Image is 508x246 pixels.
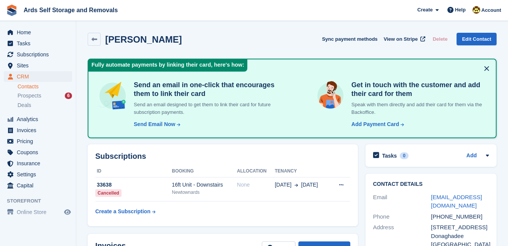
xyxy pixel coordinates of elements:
div: Add Payment Card [351,120,399,128]
img: send-email-b5881ef4c8f827a638e46e229e590028c7e36e3a6c99d2365469aff88783de13.svg [98,81,128,111]
a: menu [4,71,72,82]
h4: Get in touch with the customer and add their card for them [348,81,487,98]
a: menu [4,207,72,217]
a: menu [4,169,72,180]
a: menu [4,147,72,158]
a: menu [4,49,72,60]
span: Online Store [17,207,62,217]
span: Storefront [7,197,76,205]
a: menu [4,125,72,136]
a: menu [4,158,72,169]
p: Speak with them directly and add their card for them via the Backoffice. [348,101,487,116]
th: Booking [172,165,237,177]
div: Newtownards [172,189,237,196]
a: menu [4,114,72,125]
div: 16ft Unit - Downstairs [172,181,237,189]
a: menu [4,60,72,71]
a: menu [4,136,72,147]
a: Preview store [63,208,72,217]
span: CRM [17,71,62,82]
div: 33638 [95,181,172,189]
div: None [237,181,275,189]
img: get-in-touch-e3e95b6451f4e49772a6039d3abdde126589d6f45a760754adfa51be33bf0f70.svg [316,81,345,110]
span: Prospects [18,92,41,99]
span: Help [455,6,466,14]
span: [DATE] [301,181,318,189]
a: menu [4,180,72,191]
a: Ards Self Storage and Removals [21,4,121,16]
a: Deals [18,101,72,109]
span: Home [17,27,62,38]
span: Invoices [17,125,62,136]
span: Sites [17,60,62,71]
div: Create a Subscription [95,208,151,216]
img: stora-icon-8386f47178a22dfd0bd8f6a31ec36ba5ce8667c1dd55bd0f319d3a0aa187defe.svg [6,5,18,16]
th: Allocation [237,165,275,177]
h4: Send an email in one-click that encourages them to link their card [131,81,285,98]
a: Add Payment Card [348,120,405,128]
a: menu [4,38,72,49]
button: Sync payment methods [322,33,378,45]
div: Phone [373,212,431,221]
span: Insurance [17,158,62,169]
a: View on Stripe [381,33,427,45]
h2: Tasks [382,152,397,159]
div: 0 [400,152,409,159]
span: Tasks [17,38,62,49]
a: Add [466,152,477,160]
a: Edit Contact [457,33,497,45]
span: Settings [17,169,62,180]
a: menu [4,27,72,38]
span: Coupons [17,147,62,158]
div: [STREET_ADDRESS] [431,223,489,232]
span: Analytics [17,114,62,125]
div: [PHONE_NUMBER] [431,212,489,221]
span: Account [481,6,501,14]
th: ID [95,165,172,177]
h2: [PERSON_NAME] [105,34,182,45]
span: Deals [18,102,31,109]
button: Delete [429,33,450,45]
a: Contacts [18,83,72,90]
span: Subscriptions [17,49,62,60]
span: View on Stripe [384,35,418,43]
h2: Subscriptions [95,152,350,161]
div: Send Email Now [134,120,175,128]
div: Donaghadee [431,232,489,241]
a: Prospects 6 [18,92,72,100]
span: Create [417,6,433,14]
span: [DATE] [275,181,292,189]
span: Pricing [17,136,62,147]
th: Tenancy [275,165,330,177]
h2: Contact Details [373,181,489,187]
a: Create a Subscription [95,204,155,219]
div: Cancelled [95,189,122,197]
div: Fully automate payments by linking their card, here's how: [88,59,247,72]
a: [EMAIL_ADDRESS][DOMAIN_NAME] [431,194,482,209]
div: 6 [65,93,72,99]
div: Email [373,193,431,210]
p: Send an email designed to get them to link their card for future subscription payments. [131,101,285,116]
span: Capital [17,180,62,191]
img: Mark McFerran [473,6,480,14]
